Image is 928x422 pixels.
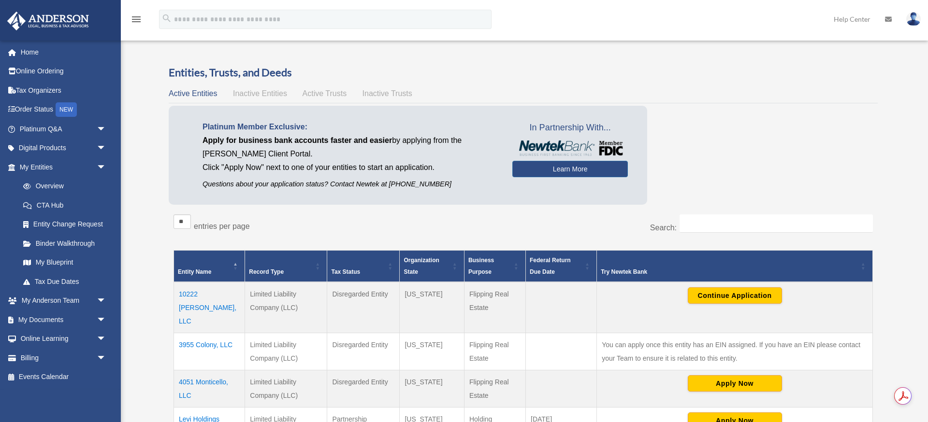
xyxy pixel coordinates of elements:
[174,282,245,333] td: 10222 [PERSON_NAME], LLC
[7,348,121,367] a: Billingarrow_drop_down
[14,177,111,196] a: Overview
[174,370,245,407] td: 4051 Monticello, LLC
[512,161,628,177] a: Learn More
[245,282,327,333] td: Limited Liability Company (LLC)
[161,13,172,24] i: search
[97,329,116,349] span: arrow_drop_down
[597,333,873,370] td: You can apply once this entity has an EIN assigned. If you have an EIN please contact your Team t...
[517,141,623,156] img: NewtekBankLogoSM.png
[203,120,498,134] p: Platinum Member Exclusive:
[512,120,628,136] span: In Partnership With...
[4,12,92,30] img: Anderson Advisors Platinum Portal
[464,370,525,407] td: Flipping Real Estate
[464,282,525,333] td: Flipping Real Estate
[688,287,782,304] button: Continue Application
[130,14,142,25] i: menu
[97,119,116,139] span: arrow_drop_down
[97,139,116,158] span: arrow_drop_down
[400,282,464,333] td: [US_STATE]
[97,291,116,311] span: arrow_drop_down
[7,367,121,387] a: Events Calendar
[97,348,116,368] span: arrow_drop_down
[597,250,873,282] th: Try Newtek Bank : Activate to sort
[7,329,121,349] a: Online Learningarrow_drop_down
[194,222,250,230] label: entries per page
[468,257,494,275] span: Business Purpose
[14,253,116,272] a: My Blueprint
[130,17,142,25] a: menu
[245,333,327,370] td: Limited Liability Company (LLC)
[7,81,121,100] a: Tax Organizers
[7,157,116,177] a: My Entitiesarrow_drop_down
[400,333,464,370] td: [US_STATE]
[14,215,116,234] a: Entity Change Request
[174,333,245,370] td: 3955 Colony, LLC
[327,282,400,333] td: Disregarded Entity
[464,250,525,282] th: Business Purpose: Activate to sort
[400,250,464,282] th: Organization State: Activate to sort
[464,333,525,370] td: Flipping Real Estate
[400,370,464,407] td: [US_STATE]
[14,234,116,253] a: Binder Walkthrough
[362,89,412,98] span: Inactive Trusts
[245,250,327,282] th: Record Type: Activate to sort
[7,62,121,81] a: Online Ordering
[331,268,360,275] span: Tax Status
[7,291,121,310] a: My Anderson Teamarrow_drop_down
[203,134,498,161] p: by applying from the [PERSON_NAME] Client Portal.
[906,12,921,26] img: User Pic
[404,257,439,275] span: Organization State
[203,161,498,174] p: Click "Apply Now" next to one of your entities to start an application.
[7,100,121,120] a: Order StatusNEW
[327,370,400,407] td: Disregarded Entity
[169,65,878,80] h3: Entities, Trusts, and Deeds
[233,89,287,98] span: Inactive Entities
[245,370,327,407] td: Limited Liability Company (LLC)
[56,102,77,117] div: NEW
[530,257,571,275] span: Federal Return Due Date
[14,272,116,291] a: Tax Due Dates
[203,136,392,144] span: Apply for business bank accounts faster and easier
[97,310,116,330] span: arrow_drop_down
[203,178,498,190] p: Questions about your application status? Contact Newtek at [PHONE_NUMBER]
[249,268,284,275] span: Record Type
[178,268,211,275] span: Entity Name
[7,139,121,158] a: Digital Productsarrow_drop_down
[7,119,121,139] a: Platinum Q&Aarrow_drop_down
[7,310,121,329] a: My Documentsarrow_drop_down
[303,89,347,98] span: Active Trusts
[14,196,116,215] a: CTA Hub
[7,42,121,62] a: Home
[688,375,782,392] button: Apply Now
[526,250,597,282] th: Federal Return Due Date: Activate to sort
[174,250,245,282] th: Entity Name: Activate to invert sorting
[169,89,217,98] span: Active Entities
[601,266,858,278] div: Try Newtek Bank
[97,157,116,177] span: arrow_drop_down
[327,250,400,282] th: Tax Status: Activate to sort
[650,224,677,232] label: Search:
[327,333,400,370] td: Disregarded Entity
